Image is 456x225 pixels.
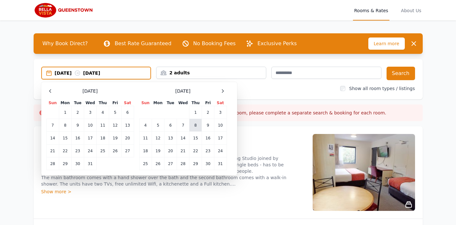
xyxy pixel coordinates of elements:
td: 22 [189,145,202,157]
td: 14 [177,132,189,145]
td: 2 [202,106,214,119]
td: 19 [109,132,121,145]
td: 28 [46,157,59,170]
td: 11 [97,119,109,132]
td: 31 [84,157,96,170]
td: 4 [97,106,109,119]
td: 16 [71,132,84,145]
td: 6 [164,119,177,132]
td: 9 [71,119,84,132]
td: 2 [71,106,84,119]
td: 18 [139,145,152,157]
td: 10 [214,119,227,132]
span: Why Book Direct? [37,37,93,50]
td: 17 [84,132,96,145]
td: 6 [121,106,134,119]
td: 29 [189,157,202,170]
td: 12 [109,119,121,132]
span: [DATE] [83,88,98,94]
td: 30 [71,157,84,170]
td: 9 [202,119,214,132]
td: 25 [97,145,109,157]
td: 4 [139,119,152,132]
td: 8 [189,119,202,132]
th: Sun [139,100,152,106]
th: Tue [164,100,177,106]
td: 30 [202,157,214,170]
td: 28 [177,157,189,170]
th: Sat [214,100,227,106]
td: 14 [46,132,59,145]
div: [DATE] [DATE] [55,70,151,76]
td: 12 [152,132,164,145]
td: 1 [189,106,202,119]
p: No Booking Fees [193,40,236,47]
span: Learn more [368,37,405,50]
td: 8 [59,119,71,132]
td: 5 [152,119,164,132]
th: Tue [71,100,84,106]
p: Exclusive Perks [257,40,297,47]
p: Best Rate Guaranteed [115,40,171,47]
td: 27 [164,157,177,170]
td: 7 [46,119,59,132]
div: Show more > [41,188,305,195]
td: 21 [46,145,59,157]
td: 17 [214,132,227,145]
th: Sat [121,100,134,106]
td: 15 [59,132,71,145]
td: 22 [59,145,71,157]
th: Fri [202,100,214,106]
td: 5 [109,106,121,119]
td: 21 [177,145,189,157]
img: Bella Vista Queenstown [34,3,95,18]
td: 23 [202,145,214,157]
th: Thu [189,100,202,106]
td: 1 [59,106,71,119]
td: 18 [97,132,109,145]
th: Sun [46,100,59,106]
td: 3 [214,106,227,119]
td: 24 [214,145,227,157]
th: Thu [97,100,109,106]
th: Mon [152,100,164,106]
td: 25 [139,157,152,170]
td: 3 [84,106,96,119]
td: 15 [189,132,202,145]
td: 24 [84,145,96,157]
div: 2 adults [156,70,266,76]
td: 26 [109,145,121,157]
label: Show all room types / listings [349,86,415,91]
th: Wed [84,100,96,106]
td: 20 [164,145,177,157]
td: 16 [202,132,214,145]
td: 13 [121,119,134,132]
th: Wed [177,100,189,106]
td: 13 [164,132,177,145]
td: 23 [71,145,84,157]
span: [DATE] [175,88,190,94]
td: 10 [84,119,96,132]
td: 29 [59,157,71,170]
th: Mon [59,100,71,106]
button: Search [387,67,415,80]
td: 26 [152,157,164,170]
td: 31 [214,157,227,170]
th: Fri [109,100,121,106]
td: 19 [152,145,164,157]
td: 20 [121,132,134,145]
td: 7 [177,119,189,132]
td: 27 [121,145,134,157]
td: 11 [139,132,152,145]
